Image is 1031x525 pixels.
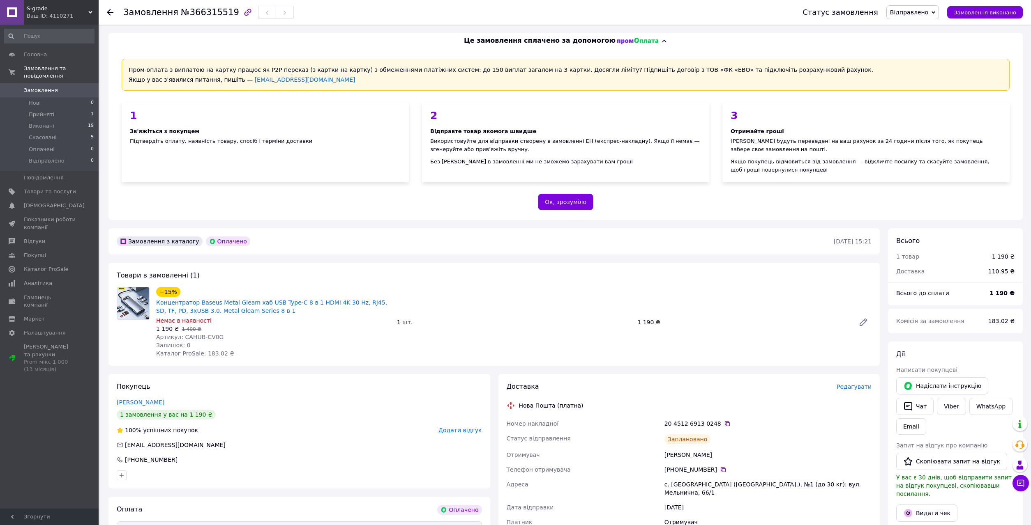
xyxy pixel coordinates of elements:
span: Каталог ProSale: 183.02 ₴ [156,350,234,357]
span: 1 [91,111,94,118]
div: Ваш ID: 4110271 [27,12,99,20]
span: Показники роботи компанії [24,216,76,231]
span: Комісія за замовлення [896,318,964,324]
span: 0 [91,146,94,153]
span: Адреса [507,481,528,488]
button: Скопіювати запит на відгук [896,453,1007,470]
span: Отримайте гроші [731,128,784,134]
span: 1 400 ₴ [182,326,201,332]
a: Концентратор Baseus Metal Gleam хаб USB Type-C 8 в 1 HDMI 4K 30 Hz, RJ45, SD, TF, PD, 3xUSB 3.0. ... [156,299,387,314]
time: [DATE] 15:21 [834,238,872,245]
span: Товари в замовленні (1) [117,271,200,279]
span: 1 190 ₴ [156,326,179,332]
span: Всього до сплати [896,290,949,296]
span: 19 [88,122,94,130]
button: Чат з покупцем [1013,475,1029,491]
button: Email [896,418,926,435]
span: Запит на відгук про компанію [896,442,987,449]
span: Немає в наявності [156,317,212,324]
div: успішних покупок [117,426,198,434]
div: 1 [130,110,401,121]
span: 5 [91,134,94,141]
span: №366315519 [181,7,239,17]
span: Покупець [117,383,150,390]
span: Відправлено [890,9,928,16]
div: 1 замовлення у вас на 1 190 ₴ [117,410,216,420]
span: Доставка [896,268,925,275]
div: [PHONE_NUMBER] [664,465,872,474]
button: Замовлення виконано [947,6,1023,18]
div: 1 190 ₴ [634,316,852,328]
span: [EMAIL_ADDRESS][DOMAIN_NAME] [125,442,226,448]
span: Написати покупцеві [896,367,957,373]
span: Додати відгук [438,427,482,433]
span: Отримувач [507,452,540,458]
span: 0 [91,157,94,165]
a: [EMAIL_ADDRESS][DOMAIN_NAME] [255,76,355,83]
div: Використовуйте для відправки створену в замовленні ЕН (експрес-накладну). Якщо її немає — згенеру... [430,137,701,154]
span: Дата відправки [507,504,554,511]
div: Статус замовлення [803,8,878,16]
span: Прийняті [29,111,54,118]
span: Головна [24,51,47,58]
span: 0 [91,99,94,107]
div: Замовлення з каталогу [117,236,203,246]
div: [PHONE_NUMBER] [124,456,178,464]
span: Редагувати [837,383,872,390]
span: 100% [125,427,141,433]
button: Ок, зрозуміло [538,194,593,210]
span: Дії [896,350,905,358]
button: Надіслати інструкцію [896,377,988,394]
div: Заплановано [664,434,711,444]
span: Замовлення та повідомлення [24,65,99,80]
div: 1 шт. [394,316,634,328]
span: Оплачені [29,146,55,153]
span: Оплата [117,505,142,513]
div: Без [PERSON_NAME] в замовленні ми не зможемо зарахувати вам гроші [430,158,701,166]
span: Доставка [507,383,539,390]
span: Артикул: CAHUB-CV0G [156,334,224,340]
span: Повідомлення [24,174,64,181]
b: 1 190 ₴ [989,290,1015,296]
a: Редагувати [855,314,872,330]
span: Виконані [29,122,54,130]
div: 1 190 ₴ [992,252,1015,261]
a: [PERSON_NAME] [117,399,164,406]
span: Налаштування [24,329,66,337]
div: Prom мікс 1 000 (13 місяців) [24,358,76,373]
img: Концентратор Baseus Metal Gleam хаб USB Type-C 8 в 1 HDMI 4K 30 Hz, RJ45, SD, TF, PD, 3xUSB 3.0. ... [117,287,149,319]
div: Підтвердіть оплату, наявність товару, спосіб і терміни доставки [122,102,409,182]
a: Viber [937,398,966,415]
div: 110.95 ₴ [983,262,1019,280]
div: Оплачено [206,236,250,246]
span: Скасовані [29,134,57,141]
span: Телефон отримувача [507,466,571,473]
span: 183.02 ₴ [988,318,1015,324]
span: Гаманець компанії [24,294,76,309]
span: Це замовлення сплачено за допомогою [464,36,616,46]
div: [PERSON_NAME] [663,447,873,462]
span: [DEMOGRAPHIC_DATA] [24,202,85,209]
input: Пошук [4,29,95,44]
div: [PERSON_NAME] будуть переведені на ваш рахунок за 24 години після того, як покупець забере своє з... [731,137,1001,154]
span: Зв'яжіться з покупцем [130,128,199,134]
span: Залишок: 0 [156,342,191,348]
span: S-grade [27,5,88,12]
span: Покупці [24,252,46,259]
div: Пром-оплата з виплатою на картку працює як P2P переказ (з картки на картку) з обмеженнями платіжн... [122,59,1010,91]
span: У вас є 30 днів, щоб відправити запит на відгук покупцеві, скопіювавши посилання. [896,474,1012,497]
div: 3 [731,110,1001,121]
div: с. [GEOGRAPHIC_DATA] ([GEOGRAPHIC_DATA].), №1 (до 30 кг): вул. Мельнична, 66/1 [663,477,873,500]
span: Замовлення виконано [954,9,1016,16]
div: Якщо покупець відмовиться від замовлення — відкличте посилку та скасуйте замовлення, щоб гроші по... [731,158,1001,174]
span: Аналітика [24,280,52,287]
span: Нові [29,99,41,107]
div: Нова Пошта (платна) [517,401,586,410]
span: Товари та послуги [24,188,76,195]
div: Якщо у вас з'явилися питання, пишіть — [129,76,1003,84]
div: Повернутися назад [107,8,113,16]
div: 2 [430,110,701,121]
span: Статус відправлення [507,435,571,442]
span: Відправлено [29,157,65,165]
div: Оплачено [437,505,482,515]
